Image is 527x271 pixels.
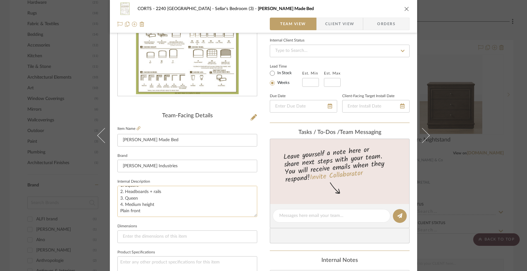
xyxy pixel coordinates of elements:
[117,113,257,119] div: Team-Facing Details
[117,3,133,15] img: 05643b28-ee7c-4b42-bf26-558e8b3d4334_48x40.jpg
[270,129,410,136] div: team Messaging
[276,80,290,86] label: Weeks
[270,64,302,69] label: Lead Time
[370,18,402,30] span: Orders
[117,154,127,158] label: Brand
[302,71,318,75] label: Est. Min
[342,95,394,98] label: Client-Facing Target Install Date
[139,22,144,27] img: Remove from project
[270,39,304,42] div: Internal Client Status
[258,7,314,11] span: [PERSON_NAME] Made Bed
[270,257,410,264] div: Internal Notes
[404,6,410,12] button: close
[117,225,137,228] label: Dimensions
[270,95,286,98] label: Due Date
[117,126,140,131] label: Item Name
[117,180,150,183] label: Internal Description
[138,7,215,11] span: CORTS - 2240 [GEOGRAPHIC_DATA]
[280,18,306,30] span: Team View
[325,18,354,30] span: Client View
[215,7,258,11] span: Sellar's Bedroom (3)
[270,100,337,113] input: Enter Due Date
[342,100,410,113] input: Enter Install Date
[324,71,341,75] label: Est. Max
[117,160,257,172] input: Enter Brand
[270,69,302,87] mat-radio-group: Select item type
[269,143,411,185] div: Leave yourself a note here or share next steps with your team. You will receive emails when they ...
[270,45,410,57] input: Type to Search…
[309,168,363,184] a: Invite Collaborator
[117,251,155,254] label: Product Specifications
[298,130,340,135] span: Tasks / To-Dos /
[276,70,292,76] label: In Stock
[117,230,257,243] input: Enter the dimensions of this item
[117,134,257,147] input: Enter Item Name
